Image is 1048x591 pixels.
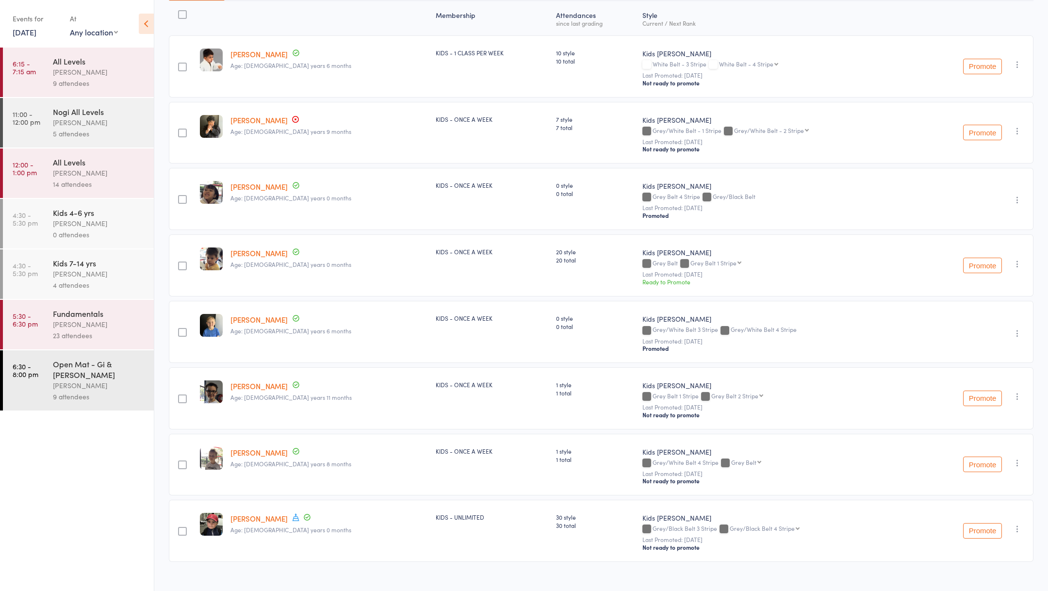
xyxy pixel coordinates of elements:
[642,204,912,211] small: Last Promoted: [DATE]
[13,11,60,27] div: Events for
[436,447,548,455] div: KIDS - ONCE A WEEK
[13,211,38,227] time: 4:30 - 5:30 pm
[3,300,154,349] a: 5:30 -6:30 pmFundamentals[PERSON_NAME]23 attendees
[230,381,288,391] a: [PERSON_NAME]
[642,477,912,485] div: Not ready to promote
[556,256,635,264] span: 20 total
[53,128,146,139] div: 5 attendees
[3,98,154,148] a: 11:00 -12:00 pmNogi All Levels[PERSON_NAME]5 attendees
[53,207,146,218] div: Kids 4-6 yrs
[642,247,912,257] div: Kids [PERSON_NAME]
[556,115,635,123] span: 7 style
[436,380,548,389] div: KIDS - ONCE A WEEK
[53,106,146,117] div: Nogi All Levels
[556,49,635,57] span: 10 style
[642,193,912,201] div: Grey Belt 4 Stripe
[53,308,146,319] div: Fundamentals
[200,314,223,337] img: image1697845198.png
[436,115,548,123] div: KIDS - ONCE A WEEK
[53,179,146,190] div: 14 attendees
[436,247,548,256] div: KIDS - ONCE A WEEK
[642,459,912,467] div: Grey/White Belt 4 Stripe
[642,145,912,153] div: Not ready to promote
[642,411,912,419] div: Not ready to promote
[230,127,351,135] span: Age: [DEMOGRAPHIC_DATA] years 9 months
[556,447,635,455] span: 1 style
[3,249,154,299] a: 4:30 -5:30 pmKids 7-14 yrs[PERSON_NAME]4 attendees
[53,279,146,291] div: 4 attendees
[230,314,288,325] a: [PERSON_NAME]
[642,72,912,79] small: Last Promoted: [DATE]
[556,181,635,189] span: 0 style
[13,362,38,378] time: 6:30 - 8:00 pm
[642,271,912,278] small: Last Promoted: [DATE]
[53,359,146,380] div: Open Mat - Gi & [PERSON_NAME]
[53,218,146,229] div: [PERSON_NAME]
[230,513,288,524] a: [PERSON_NAME]
[556,455,635,463] span: 1 total
[963,457,1002,472] button: Promote
[713,192,755,200] span: Grey/Black Belt
[3,148,154,198] a: 12:00 -1:00 pmAll Levels[PERSON_NAME]14 attendees
[230,260,351,268] span: Age: [DEMOGRAPHIC_DATA] years 0 months
[734,127,804,133] div: Grey/White Belt - 2 Stripe
[730,525,795,531] div: Grey/Black Belt 4 Stripe
[53,157,146,167] div: All Levels
[731,325,797,333] span: Grey/White Belt 4 Stripe
[70,11,118,27] div: At
[556,123,635,131] span: 7 total
[53,391,146,402] div: 9 attendees
[556,247,635,256] span: 20 style
[230,327,351,335] span: Age: [DEMOGRAPHIC_DATA] years 6 months
[200,380,223,403] img: image1688462607.png
[642,115,912,125] div: Kids [PERSON_NAME]
[13,161,37,176] time: 12:00 - 1:00 pm
[642,470,912,477] small: Last Promoted: [DATE]
[642,338,912,345] small: Last Promoted: [DATE]
[642,393,912,401] div: Grey Belt 1 Stripe
[230,194,351,202] span: Age: [DEMOGRAPHIC_DATA] years 0 months
[53,117,146,128] div: [PERSON_NAME]
[556,20,635,26] div: since last grading
[963,125,1002,140] button: Promote
[642,212,912,219] div: Promoted
[642,61,912,69] div: White Belt - 3 Stripe
[556,380,635,389] span: 1 style
[642,278,912,286] div: Ready to Promote
[556,389,635,397] span: 1 total
[53,330,146,341] div: 23 attendees
[13,27,36,37] a: [DATE]
[53,380,146,391] div: [PERSON_NAME]
[556,314,635,322] span: 0 style
[963,258,1002,273] button: Promote
[639,5,916,31] div: Style
[711,393,758,399] div: Grey Belt 2 Stripe
[642,536,912,543] small: Last Promoted: [DATE]
[13,262,38,277] time: 4:30 - 5:30 pm
[53,78,146,89] div: 9 attendees
[230,248,288,258] a: [PERSON_NAME]
[200,181,223,204] img: image1687761030.png
[436,181,548,189] div: KIDS - ONCE A WEEK
[642,138,912,145] small: Last Promoted: [DATE]
[200,49,223,71] img: image1740181921.png
[3,350,154,410] a: 6:30 -8:00 pmOpen Mat - Gi & [PERSON_NAME][PERSON_NAME]9 attendees
[642,79,912,87] div: Not ready to promote
[53,258,146,268] div: Kids 7-14 yrs
[642,543,912,551] div: Not ready to promote
[642,525,912,533] div: Grey/Black Belt 3 Stripe
[200,247,223,270] img: image1688468835.png
[642,20,912,26] div: Current / Next Rank
[642,314,912,324] div: Kids [PERSON_NAME]
[642,404,912,410] small: Last Promoted: [DATE]
[53,229,146,240] div: 0 attendees
[963,59,1002,74] button: Promote
[731,459,756,465] div: Grey Belt
[436,314,548,322] div: KIDS - ONCE A WEEK
[70,27,118,37] div: Any location
[53,319,146,330] div: [PERSON_NAME]
[963,391,1002,406] button: Promote
[719,61,773,67] div: White Belt - 4 Stripe
[200,447,223,470] img: image1687761539.png
[200,115,223,138] img: image1696037989.png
